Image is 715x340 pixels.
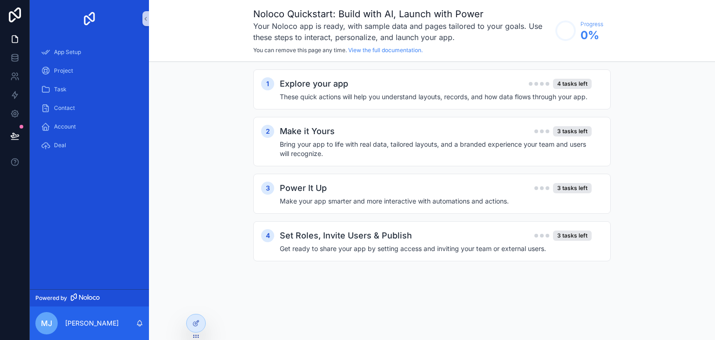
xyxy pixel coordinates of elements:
h3: Your Noloco app is ready, with sample data and pages tailored to your goals. Use these steps to i... [253,20,551,43]
span: Project [54,67,73,75]
img: App logo [82,11,97,26]
span: Powered by [35,294,67,302]
a: Task [35,81,143,98]
span: App Setup [54,48,81,56]
span: MJ [41,318,52,329]
span: Contact [54,104,75,112]
span: You can remove this page any time. [253,47,347,54]
p: [PERSON_NAME] [65,319,119,328]
span: Deal [54,142,66,149]
span: Account [54,123,76,130]
span: Task [54,86,67,93]
span: 0 % [580,28,603,43]
a: View the full documentation. [348,47,423,54]
a: Powered by [30,289,149,306]
a: App Setup [35,44,143,61]
a: Project [35,62,143,79]
a: Deal [35,137,143,154]
h1: Noloco Quickstart: Build with AI, Launch with Power [253,7,551,20]
a: Contact [35,100,143,116]
a: Account [35,118,143,135]
span: Progress [580,20,603,28]
div: scrollable content [30,37,149,166]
